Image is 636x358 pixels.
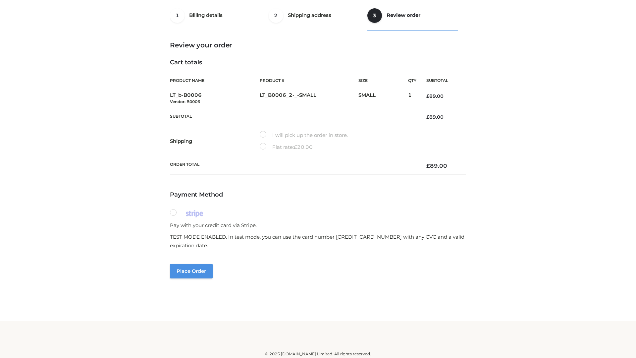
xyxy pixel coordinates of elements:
th: Qty [408,73,416,88]
th: Product # [260,73,358,88]
th: Product Name [170,73,260,88]
h3: Review your order [170,41,466,49]
span: £ [294,144,297,150]
th: Subtotal [170,109,416,125]
button: Place order [170,264,213,278]
h4: Payment Method [170,191,466,199]
h4: Cart totals [170,59,466,66]
td: 1 [408,88,416,109]
th: Subtotal [416,73,466,88]
bdi: 20.00 [294,144,313,150]
p: TEST MODE ENABLED. In test mode, you can use the card number [CREDIT_CARD_NUMBER] with any CVC an... [170,233,466,250]
td: LT_B0006_2-_-SMALL [260,88,358,109]
label: I will pick up the order in store. [260,131,348,140]
label: Flat rate: [260,143,313,151]
th: Order Total [170,157,416,175]
p: Pay with your credit card via Stripe. [170,221,466,230]
bdi: 89.00 [426,162,447,169]
span: £ [426,114,429,120]
small: Vendor: B0006 [170,99,200,104]
th: Size [358,73,405,88]
th: Shipping [170,125,260,157]
div: © 2025 [DOMAIN_NAME] Limited. All rights reserved. [98,351,538,357]
span: £ [426,93,429,99]
bdi: 89.00 [426,114,444,120]
td: SMALL [358,88,408,109]
td: LT_b-B0006 [170,88,260,109]
span: £ [426,162,430,169]
bdi: 89.00 [426,93,444,99]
